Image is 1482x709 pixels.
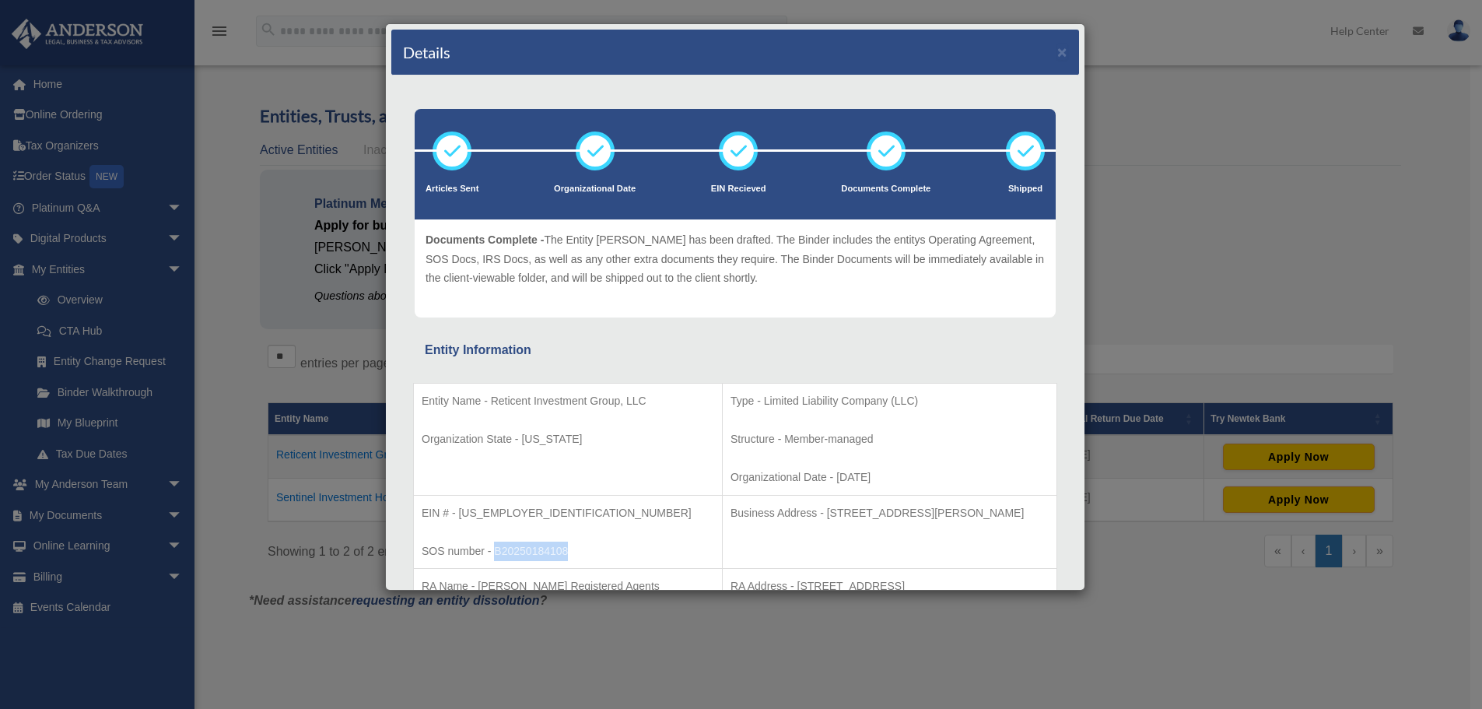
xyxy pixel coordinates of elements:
[730,468,1049,487] p: Organizational Date - [DATE]
[422,577,714,596] p: RA Name - [PERSON_NAME] Registered Agents
[422,504,714,523] p: EIN # - [US_EMPLOYER_IDENTIFICATION_NUMBER]
[426,233,544,246] span: Documents Complete -
[426,181,478,197] p: Articles Sent
[711,181,766,197] p: EIN Recieved
[422,430,714,449] p: Organization State - [US_STATE]
[730,391,1049,411] p: Type - Limited Liability Company (LLC)
[403,41,450,63] h4: Details
[426,230,1045,288] p: The Entity [PERSON_NAME] has been drafted. The Binder includes the entitys Operating Agreement, S...
[730,430,1049,449] p: Structure - Member-managed
[425,339,1046,361] div: Entity Information
[554,181,636,197] p: Organizational Date
[422,542,714,561] p: SOS number - B20250184108
[1006,181,1045,197] p: Shipped
[730,504,1049,523] p: Business Address - [STREET_ADDRESS][PERSON_NAME]
[841,181,930,197] p: Documents Complete
[730,577,1049,596] p: RA Address - [STREET_ADDRESS]
[1057,44,1067,60] button: ×
[422,391,714,411] p: Entity Name - Reticent Investment Group, LLC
